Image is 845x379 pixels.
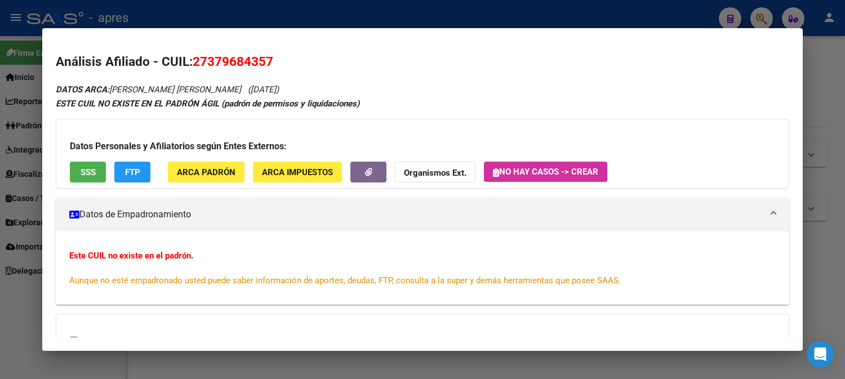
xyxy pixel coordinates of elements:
[70,335,775,348] h3: Información Prestacional:
[253,162,342,182] button: ARCA Impuestos
[248,84,279,95] span: ([DATE])
[56,99,359,109] strong: ESTE CUIL NO EXISTE EN EL PADRÓN ÁGIL (padrón de permisos y liquidaciones)
[484,162,607,182] button: No hay casos -> Crear
[56,84,109,95] strong: DATOS ARCA:
[168,162,244,182] button: ARCA Padrón
[69,208,762,221] mat-panel-title: Datos de Empadronamiento
[56,52,789,72] h2: Análisis Afiliado - CUIL:
[56,84,241,95] span: [PERSON_NAME] [PERSON_NAME]
[262,167,333,177] span: ARCA Impuestos
[177,167,235,177] span: ARCA Padrón
[114,162,150,182] button: FTP
[493,167,598,177] span: No hay casos -> Crear
[70,162,106,182] button: SSS
[807,341,834,368] div: Open Intercom Messenger
[81,167,96,177] span: SSS
[125,167,140,177] span: FTP
[193,54,273,69] span: 27379684357
[70,140,775,153] h3: Datos Personales y Afiliatorios según Entes Externos:
[56,231,789,305] div: Datos de Empadronamiento
[69,251,193,261] strong: Este CUIL no existe en el padrón.
[56,198,789,231] mat-expansion-panel-header: Datos de Empadronamiento
[404,168,466,178] strong: Organismos Ext.
[69,275,621,286] span: Aunque no esté empadronado usted puede saber información de aportes, deudas, FTP, consulta a la s...
[395,162,475,182] button: Organismos Ext.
